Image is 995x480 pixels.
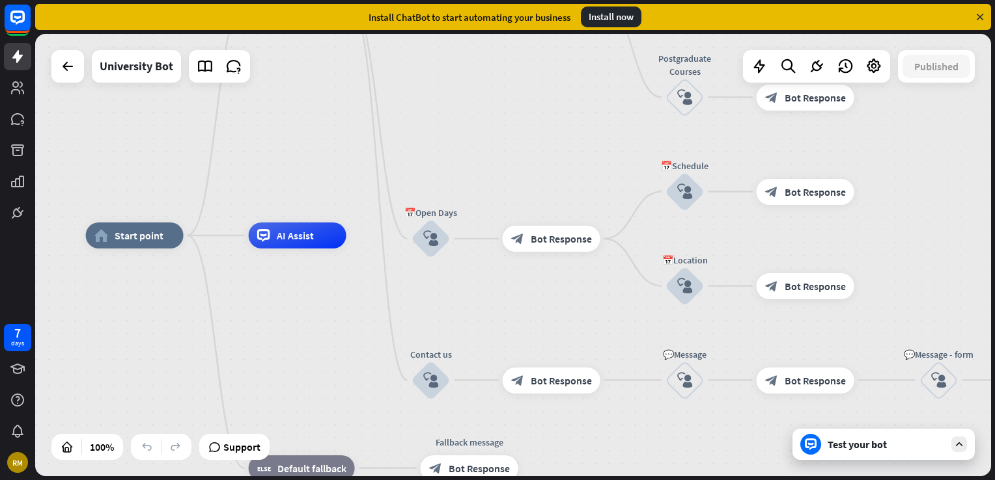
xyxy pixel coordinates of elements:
i: block_user_input [423,231,439,247]
div: 100% [86,436,118,457]
span: Default fallback [277,462,346,475]
span: Bot Response [531,374,592,387]
i: block_bot_response [765,185,778,198]
i: block_user_input [423,373,439,388]
i: block_bot_response [511,374,524,387]
div: Fallback message [411,436,528,449]
div: Test your bot [828,438,945,451]
div: days [11,339,24,348]
span: Bot Response [785,185,846,198]
span: Bot Response [531,232,592,245]
i: block_user_input [677,373,693,388]
i: block_bot_response [429,462,442,475]
button: Open LiveChat chat widget [10,5,49,44]
button: Published [903,55,970,78]
span: Bot Response [785,91,846,104]
i: block_user_input [677,90,693,105]
span: Bot Response [785,374,846,387]
div: University Bot [100,50,173,83]
div: Install now [581,7,641,27]
i: block_bot_response [765,280,778,293]
span: Bot Response [785,280,846,293]
i: block_user_input [677,184,693,200]
div: 💬Message [646,348,724,361]
a: 7 days [4,324,31,351]
div: 📅Schedule [646,159,724,172]
div: 📅Location [646,254,724,267]
i: block_bot_response [765,91,778,104]
span: AI Assist [277,229,314,242]
div: 7 [14,327,21,339]
div: Contact us [392,348,470,361]
div: 📅Open Days [392,206,470,219]
i: block_bot_response [765,374,778,387]
i: block_user_input [931,373,947,388]
span: Start point [115,229,163,242]
i: home_2 [94,229,108,242]
i: block_fallback [257,462,271,475]
span: Bot Response [449,462,510,475]
div: 💬Message - form [900,348,978,361]
div: Install ChatBot to start automating your business [369,11,570,23]
i: block_user_input [677,278,693,294]
span: Support [223,436,260,457]
div: Postgraduate Courses [646,52,724,78]
i: block_bot_response [511,232,524,245]
div: RM [7,452,28,473]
